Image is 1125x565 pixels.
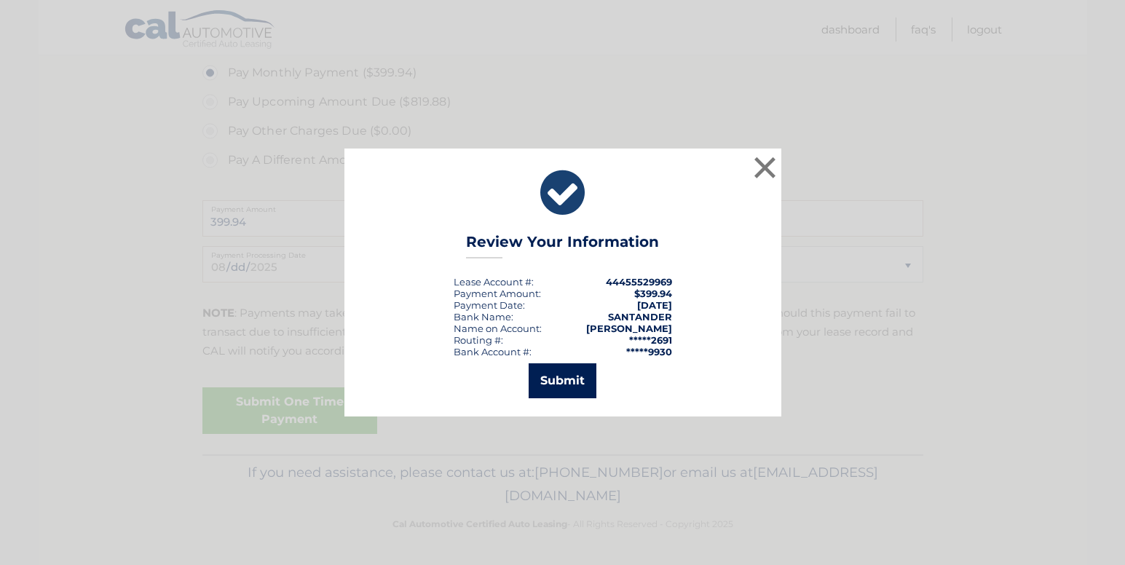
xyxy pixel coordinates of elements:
div: Name on Account: [454,323,542,334]
h3: Review Your Information [466,233,659,258]
div: Bank Name: [454,311,513,323]
strong: [PERSON_NAME] [586,323,672,334]
strong: 44455529969 [606,276,672,288]
div: Routing #: [454,334,503,346]
div: Payment Amount: [454,288,541,299]
button: × [751,153,780,182]
strong: SANTANDER [608,311,672,323]
div: Bank Account #: [454,346,532,357]
span: $399.94 [634,288,672,299]
span: Payment Date [454,299,523,311]
span: [DATE] [637,299,672,311]
div: Lease Account #: [454,276,534,288]
div: : [454,299,525,311]
button: Submit [529,363,596,398]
